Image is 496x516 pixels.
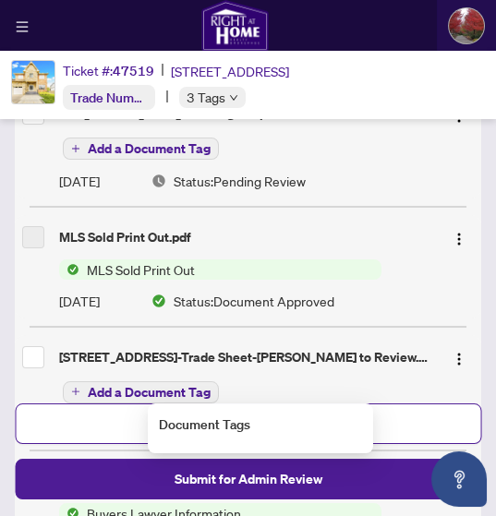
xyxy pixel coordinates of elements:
div: Ticket #: [63,60,154,81]
div: [STREET_ADDRESS]-Trade Sheet-[PERSON_NAME] to Review.pdf [59,347,429,367]
button: Add a Document Tag [63,381,219,403]
span: [DATE] [59,171,100,191]
div: Document Tags [159,414,362,435]
span: plus [71,144,80,153]
button: Logo [444,222,474,252]
img: IMG-W12209849_1.jpg [12,61,54,103]
span: Status: Document Approved [174,291,334,311]
img: Document Status [151,174,166,188]
span: [STREET_ADDRESS] [171,61,289,81]
span: Status: Pending Review [174,171,306,191]
img: Document Status [151,294,166,308]
span: MLS Sold Print Out [79,259,202,280]
span: Submit for Admin Review [175,464,322,494]
span: menu [16,20,29,33]
img: Logo [452,232,466,246]
button: Submit for Admin Review [15,459,481,499]
span: Add a Document Tag [88,142,211,155]
span: 3 Tags [187,87,225,108]
span: Add a Document Tag [88,386,211,399]
span: 47519 [113,63,154,79]
button: Add a Document Tag [63,138,219,160]
span: Trade Number Generated - Pending Information [70,89,345,106]
div: MLS Sold Print Out.pdf [59,227,429,247]
span: plus [71,387,80,396]
button: Logo [444,342,474,372]
img: Logo [452,352,466,366]
button: Upload Documents [15,403,481,444]
span: down [229,93,238,102]
span: [DATE] [59,291,100,311]
button: Open asap [431,451,487,507]
img: Status Icon [59,259,79,280]
img: Profile Icon [449,8,484,43]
